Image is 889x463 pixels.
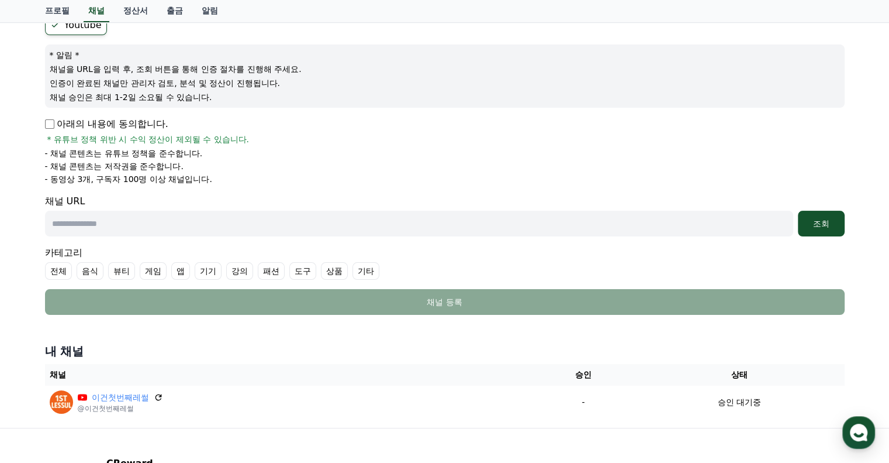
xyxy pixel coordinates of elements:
[78,404,163,413] p: @이건첫번째레썰
[77,366,151,395] a: 대화
[45,289,845,315] button: 채널 등록
[45,246,845,280] div: 카테고리
[537,396,630,409] p: -
[47,133,250,145] span: * 유튜브 정책 위반 시 수익 정산이 제외될 수 있습니다.
[45,194,845,236] div: 채널 URL
[37,383,44,393] span: 홈
[718,396,761,409] p: 승인 대기중
[140,262,167,280] label: 게임
[45,173,212,185] p: - 동영상 3개, 구독자 100명 이상 채널입니다.
[50,390,73,414] img: 이건첫번째레썰
[4,366,77,395] a: 홈
[50,77,840,89] p: 인증이 완료된 채널만 관리자 검토, 분석 및 정산이 진행됩니다.
[45,343,845,359] h4: 내 채널
[289,262,316,280] label: 도구
[45,364,532,386] th: 채널
[50,63,840,75] p: 채널을 URL을 입력 후, 조회 버튼을 통해 인증 절차를 진행해 주세요.
[45,160,184,172] p: - 채널 콘텐츠는 저작권을 준수합니다.
[68,296,821,308] div: 채널 등록
[108,262,135,280] label: 뷰티
[195,262,222,280] label: 기기
[798,211,845,236] button: 조회
[107,384,121,393] span: 대화
[802,218,840,229] div: 조회
[45,117,168,131] p: 아래의 내용에 동의합니다.
[352,262,379,280] label: 기타
[92,392,149,404] a: 이건첫번째레썰
[181,383,195,393] span: 설정
[50,91,840,103] p: 채널 승인은 최대 1-2일 소요될 수 있습니다.
[45,148,203,159] p: - 채널 콘텐츠는 유튜브 정책을 준수합니다.
[532,364,635,386] th: 승인
[77,262,103,280] label: 음식
[171,262,190,280] label: 앱
[321,262,348,280] label: 상품
[151,366,224,395] a: 설정
[45,262,72,280] label: 전체
[45,15,107,35] label: Youtube
[258,262,285,280] label: 패션
[634,364,844,386] th: 상태
[226,262,253,280] label: 강의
